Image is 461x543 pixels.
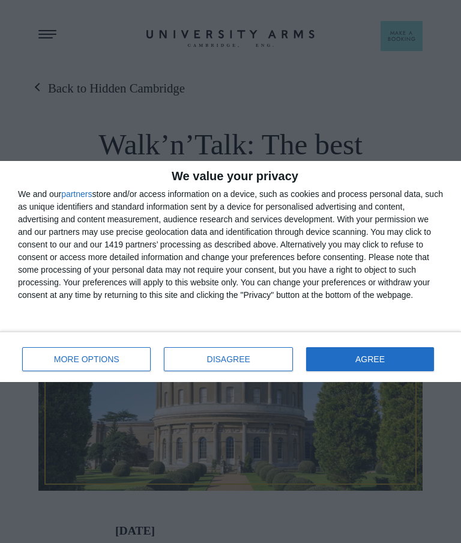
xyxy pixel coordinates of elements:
[164,347,292,371] button: DISAGREE
[22,347,151,371] button: MORE OPTIONS
[306,347,434,371] button: AGREE
[207,355,250,363] span: DISAGREE
[61,190,92,198] button: partners
[18,188,443,302] div: We and our store and/or access information on a device, such as cookies and process personal data...
[18,170,443,182] h2: We value your privacy
[355,355,385,363] span: AGREE
[54,355,119,363] span: MORE OPTIONS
